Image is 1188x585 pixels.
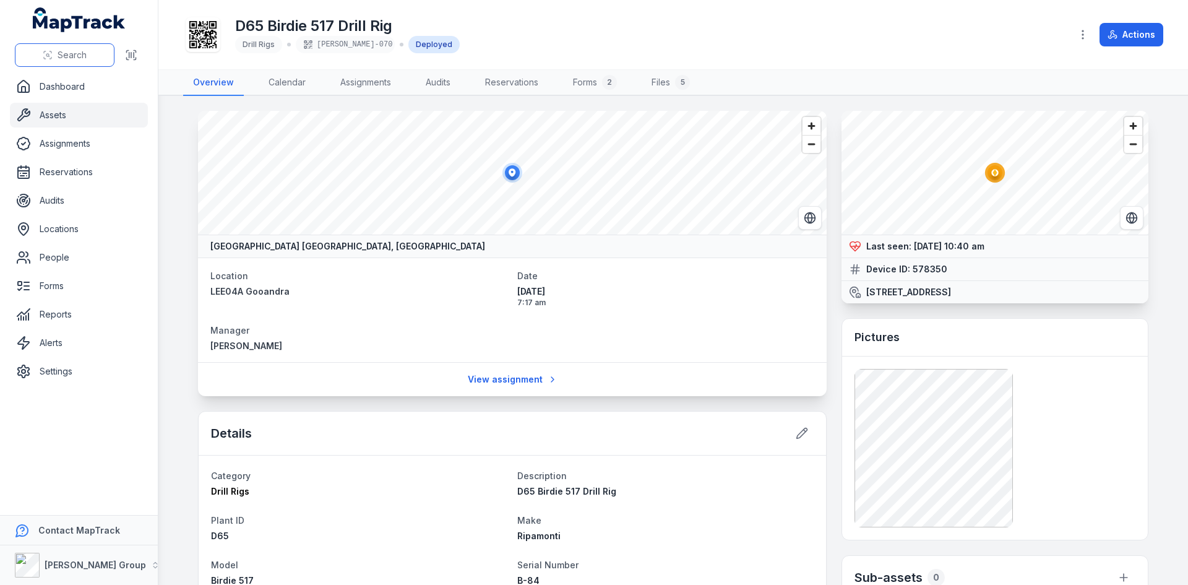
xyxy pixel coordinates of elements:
[211,560,238,570] span: Model
[517,531,561,541] span: Ripamonti
[10,131,148,156] a: Assignments
[33,7,126,32] a: MapTrack
[210,285,507,298] a: LEE04A Gooandra
[10,274,148,298] a: Forms
[517,560,579,570] span: Serial Number
[210,325,249,336] span: Manager
[841,111,1148,235] canvas: Map
[10,245,148,270] a: People
[866,240,911,253] strong: Last seen:
[210,271,248,281] span: Location
[563,70,627,96] a: Forms2
[803,117,820,135] button: Zoom in
[210,340,507,352] a: [PERSON_NAME]
[58,49,87,61] span: Search
[517,285,814,298] span: [DATE]
[211,486,249,496] span: Drill Rigs
[460,368,566,391] a: View assignment
[914,241,984,251] span: [DATE] 10:40 am
[475,70,548,96] a: Reservations
[1120,206,1143,230] button: Switch to Satellite View
[10,74,148,99] a: Dashboard
[38,525,120,535] strong: Contact MapTrack
[211,470,251,481] span: Category
[1100,23,1163,46] button: Actions
[408,36,460,53] div: Deployed
[803,135,820,153] button: Zoom out
[642,70,700,96] a: Files5
[211,515,244,526] span: Plant ID
[235,16,460,36] h1: D65 Birdie 517 Drill Rig
[210,286,290,297] span: LEE04A Gooandra
[10,160,148,184] a: Reservations
[211,425,252,442] h2: Details
[183,70,244,96] a: Overview
[198,111,827,235] canvas: Map
[10,302,148,327] a: Reports
[10,103,148,128] a: Assets
[914,241,984,251] time: 8/14/2025, 10:40:31 AM
[243,40,275,49] span: Drill Rigs
[517,285,814,308] time: 8/14/2025, 7:17:38 AM
[210,240,485,253] strong: [GEOGRAPHIC_DATA] [GEOGRAPHIC_DATA], [GEOGRAPHIC_DATA]
[866,286,951,298] strong: [STREET_ADDRESS]
[517,486,616,496] span: D65 Birdie 517 Drill Rig
[10,359,148,384] a: Settings
[15,43,114,67] button: Search
[1124,135,1142,153] button: Zoom out
[10,217,148,241] a: Locations
[675,75,690,90] div: 5
[517,298,814,308] span: 7:17 am
[913,263,947,275] strong: 578350
[866,263,910,275] strong: Device ID:
[10,331,148,355] a: Alerts
[45,560,146,570] strong: [PERSON_NAME] Group
[517,271,538,281] span: Date
[259,70,316,96] a: Calendar
[602,75,617,90] div: 2
[517,470,567,481] span: Description
[211,531,229,541] span: D65
[798,206,822,230] button: Switch to Satellite View
[416,70,460,96] a: Audits
[330,70,401,96] a: Assignments
[517,515,541,526] span: Make
[296,36,395,53] div: [PERSON_NAME]-070
[10,188,148,213] a: Audits
[854,329,900,346] h3: Pictures
[1124,117,1142,135] button: Zoom in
